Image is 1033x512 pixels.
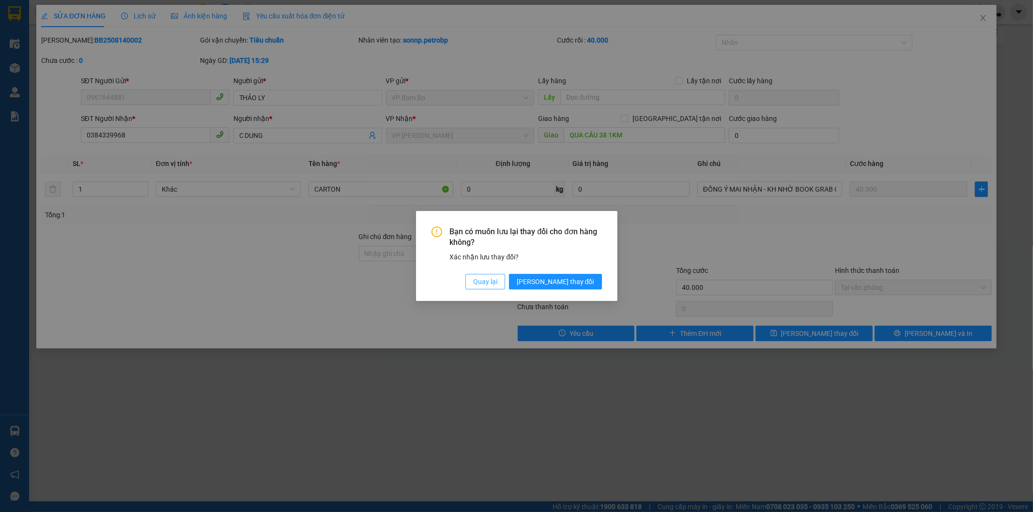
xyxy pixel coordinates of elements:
button: Quay lại [465,274,505,289]
button: [PERSON_NAME] thay đổi [509,274,602,289]
div: Xác nhận lưu thay đổi? [450,252,602,262]
span: [PERSON_NAME] thay đổi [517,276,594,287]
span: Quay lại [473,276,497,287]
span: Bạn có muốn lưu lại thay đổi cho đơn hàng không? [450,226,602,248]
span: exclamation-circle [432,226,442,237]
